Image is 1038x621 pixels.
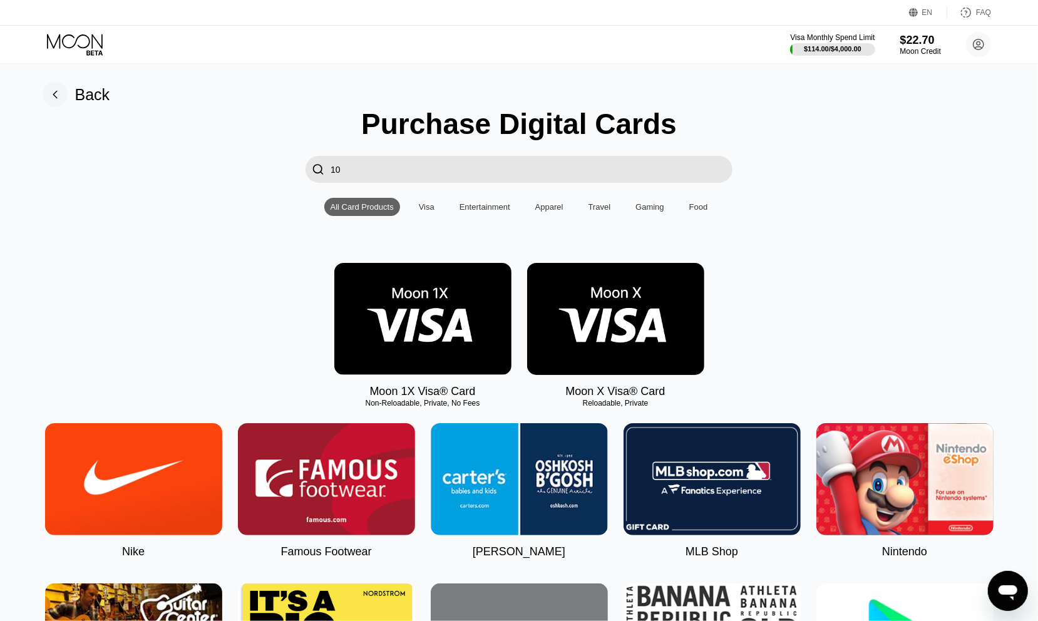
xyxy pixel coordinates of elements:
[683,198,714,216] div: Food
[527,399,704,408] div: Reloadable, Private
[689,202,708,212] div: Food
[988,571,1028,611] iframe: לחצן לפתיחת חלון הודעות הטקסט
[331,202,394,212] div: All Card Products
[882,545,927,558] div: Nintendo
[900,34,941,47] div: $22.70
[43,82,110,107] div: Back
[75,86,110,104] div: Back
[635,202,664,212] div: Gaming
[334,399,511,408] div: Non-Reloadable, Private, No Fees
[473,545,565,558] div: [PERSON_NAME]
[361,107,677,141] div: Purchase Digital Cards
[460,202,510,212] div: Entertainment
[331,156,732,183] input: Search card products
[312,162,324,177] div: 
[122,545,145,558] div: Nike
[900,34,941,56] div: $22.70Moon Credit
[324,198,400,216] div: All Card Products
[909,6,947,19] div: EN
[280,545,371,558] div: Famous Footwear
[790,33,875,42] div: Visa Monthly Spend Limit
[565,385,665,398] div: Moon X Visa® Card
[629,198,671,216] div: Gaming
[790,33,875,56] div: Visa Monthly Spend Limit$114.00/$4,000.00
[582,198,617,216] div: Travel
[369,385,475,398] div: Moon 1X Visa® Card
[535,202,563,212] div: Apparel
[947,6,991,19] div: FAQ
[804,45,861,53] div: $114.00 / $4,000.00
[686,545,738,558] div: MLB Shop
[900,47,941,56] div: Moon Credit
[922,8,933,17] div: EN
[413,198,441,216] div: Visa
[453,198,516,216] div: Entertainment
[976,8,991,17] div: FAQ
[588,202,611,212] div: Travel
[529,198,570,216] div: Apparel
[306,156,331,183] div: 
[419,202,434,212] div: Visa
